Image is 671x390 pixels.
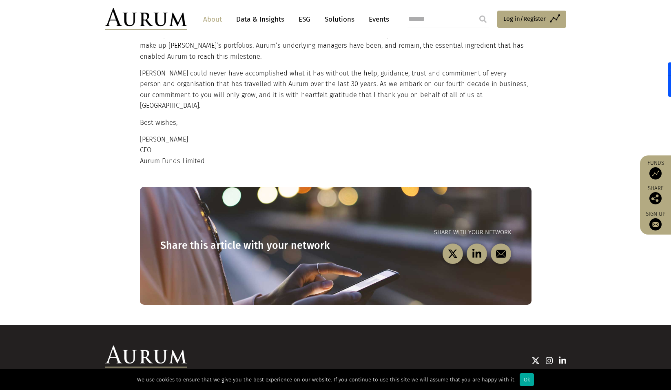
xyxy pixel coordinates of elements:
[497,11,566,28] a: Log in/Register
[644,186,667,204] div: Share
[649,192,662,204] img: Share this post
[447,248,458,259] img: twitter-black.svg
[531,357,540,365] img: Twitter icon
[105,346,187,368] img: Aurum Logo
[321,12,359,27] a: Solutions
[140,68,529,111] p: [PERSON_NAME] could never have accomplished what it has without the help, guidance, trust and com...
[160,239,336,252] h3: Share this article with your network
[140,117,529,128] p: Best wishes,
[644,211,667,230] a: Sign up
[520,373,534,386] div: Ok
[644,160,667,179] a: Funds
[472,248,482,259] img: linkedin-black.svg
[503,14,546,24] span: Log in/Register
[295,12,314,27] a: ESG
[232,12,288,27] a: Data & Insights
[546,357,553,365] img: Instagram icon
[475,11,491,27] input: Submit
[559,357,566,365] img: Linkedin icon
[365,12,389,27] a: Events
[496,248,506,259] img: email-black.svg
[649,218,662,230] img: Sign up to our newsletter
[199,12,226,27] a: About
[140,134,529,166] p: [PERSON_NAME] CEO Aurum Funds Limited
[336,228,511,237] p: Share with your network
[105,8,187,30] img: Aurum
[649,167,662,179] img: Access Funds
